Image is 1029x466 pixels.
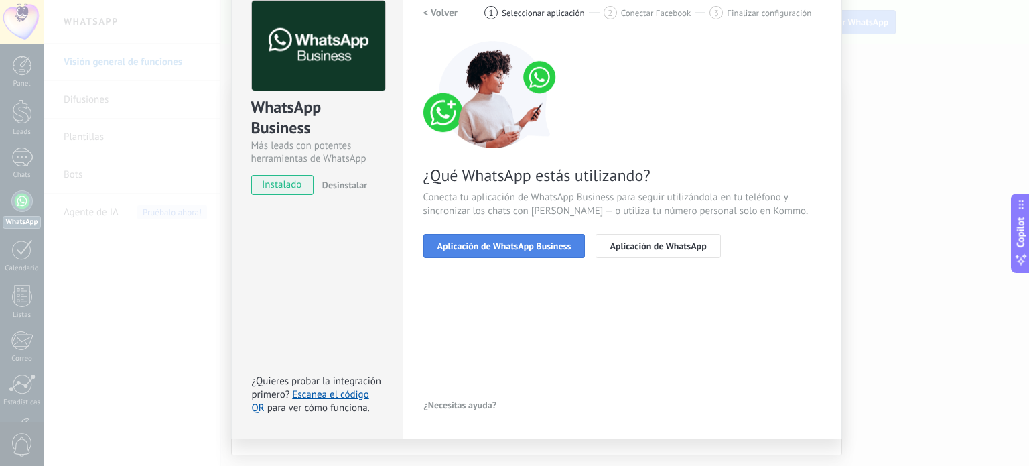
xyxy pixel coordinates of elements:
[423,234,586,258] button: Aplicación de WhatsApp Business
[423,395,498,415] button: ¿Necesitas ayuda?
[267,402,370,414] span: para ver cómo funciona.
[424,400,497,410] span: ¿Necesitas ayuda?
[423,165,821,186] span: ¿Qué WhatsApp estás utilizando?
[1014,217,1028,247] span: Copilot
[727,8,811,18] span: Finalizar configuración
[608,7,612,19] span: 2
[423,41,564,148] img: connect number
[322,179,367,191] span: Desinstalar
[317,175,367,195] button: Desinstalar
[714,7,719,19] span: 3
[502,8,585,18] span: Seleccionar aplicación
[610,241,706,251] span: Aplicación de WhatsApp
[423,191,821,218] span: Conecta tu aplicación de WhatsApp Business para seguir utilizándola en tu teléfono y sincronizar ...
[251,139,383,165] div: Más leads con potentes herramientas de WhatsApp
[252,1,385,91] img: logo_main.png
[252,375,382,401] span: ¿Quieres probar la integración primero?
[423,7,458,19] h2: < Volver
[423,1,458,25] button: < Volver
[596,234,720,258] button: Aplicación de WhatsApp
[251,97,383,139] div: WhatsApp Business
[621,8,691,18] span: Conectar Facebook
[489,7,494,19] span: 1
[437,241,571,251] span: Aplicación de WhatsApp Business
[252,175,313,195] span: instalado
[252,388,369,414] a: Escanea el código QR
